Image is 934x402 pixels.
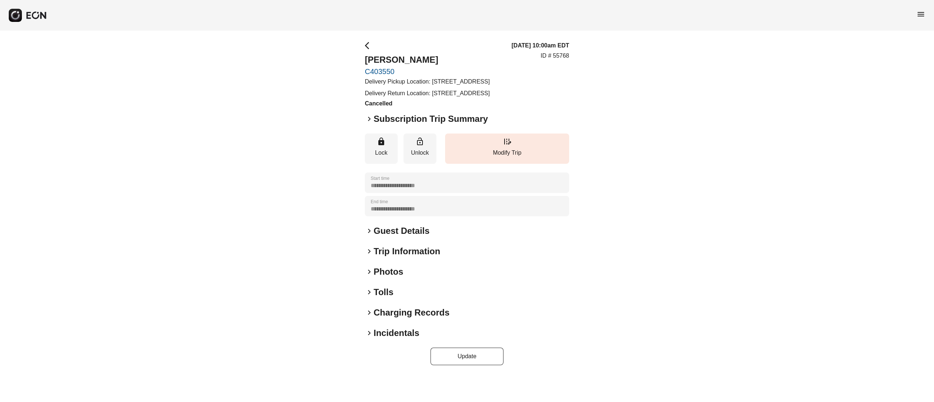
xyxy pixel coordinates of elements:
h3: Cancelled [365,99,490,108]
h2: Incidentals [374,327,419,339]
h2: Photos [374,266,403,278]
span: keyboard_arrow_right [365,329,374,337]
span: keyboard_arrow_right [365,267,374,276]
span: keyboard_arrow_right [365,247,374,256]
h2: Tolls [374,286,393,298]
p: Delivery Pickup Location: [STREET_ADDRESS] [365,77,490,86]
button: Modify Trip [445,134,569,164]
a: C403550 [365,67,490,76]
span: edit_road [503,137,512,146]
p: Unlock [407,148,433,157]
span: menu [916,10,925,19]
h2: Charging Records [374,307,449,318]
span: keyboard_arrow_right [365,308,374,317]
span: arrow_back_ios [365,41,374,50]
h2: [PERSON_NAME] [365,54,490,66]
span: keyboard_arrow_right [365,288,374,297]
p: ID # 55768 [541,51,569,60]
button: Lock [365,134,398,164]
h2: Subscription Trip Summary [374,113,488,125]
span: lock_open [416,137,424,146]
h2: Guest Details [374,225,429,237]
p: Lock [368,148,394,157]
span: keyboard_arrow_right [365,115,374,123]
button: Update [431,348,503,365]
span: keyboard_arrow_right [365,227,374,235]
span: lock [377,137,386,146]
h2: Trip Information [374,246,440,257]
p: Modify Trip [449,148,566,157]
h3: [DATE] 10:00am EDT [512,41,569,50]
button: Unlock [404,134,436,164]
p: Delivery Return Location: [STREET_ADDRESS] [365,89,490,98]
